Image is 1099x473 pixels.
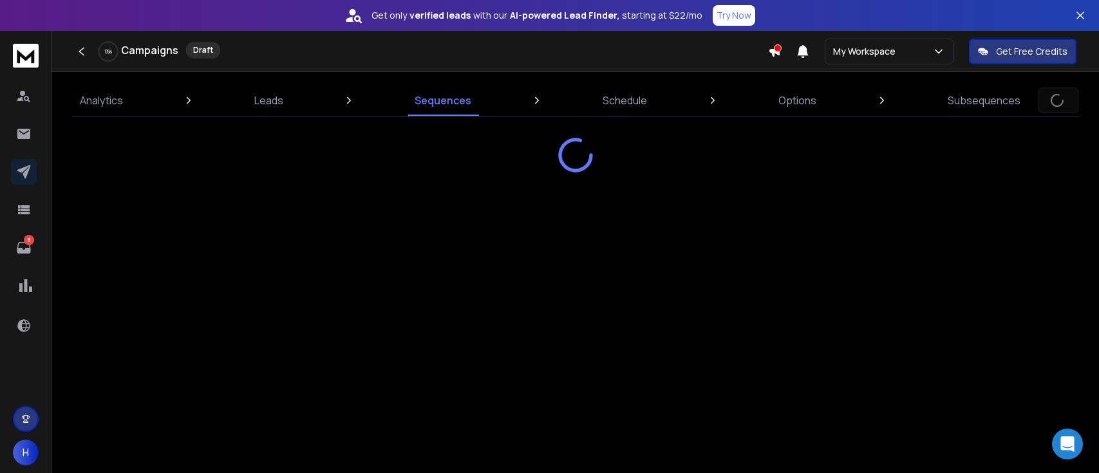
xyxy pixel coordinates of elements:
[1052,429,1083,459] div: Open Intercom Messenger
[595,85,655,116] a: Schedule
[105,48,112,55] p: 0 %
[940,85,1028,116] a: Subsequences
[121,42,178,58] h1: Campaigns
[771,85,824,116] a: Options
[778,93,816,108] p: Options
[409,9,471,22] strong: verified leads
[969,39,1076,64] button: Get Free Credits
[24,235,34,245] p: 8
[254,93,283,108] p: Leads
[13,440,39,465] button: H
[713,5,755,26] button: Try Now
[13,44,39,68] img: logo
[833,45,901,58] p: My Workspace
[603,93,647,108] p: Schedule
[415,93,471,108] p: Sequences
[72,85,131,116] a: Analytics
[407,85,479,116] a: Sequences
[80,93,123,108] p: Analytics
[510,9,619,22] strong: AI-powered Lead Finder,
[948,93,1020,108] p: Subsequences
[186,42,220,59] div: Draft
[371,9,702,22] p: Get only with our starting at $22/mo
[247,85,291,116] a: Leads
[717,9,751,22] p: Try Now
[996,45,1067,58] p: Get Free Credits
[11,235,37,261] a: 8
